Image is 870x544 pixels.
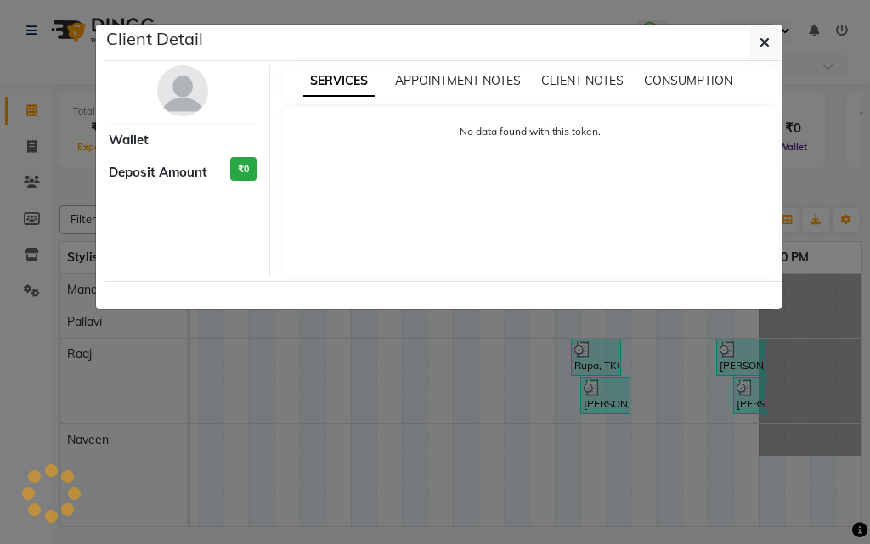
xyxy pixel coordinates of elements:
[230,157,257,182] h3: ₹0
[109,131,149,150] span: Wallet
[300,124,762,139] p: No data found with this token.
[644,73,732,88] span: CONSUMPTION
[395,73,521,88] span: APPOINTMENT NOTES
[541,73,624,88] span: CLIENT NOTES
[303,66,375,97] span: SERVICES
[109,163,207,182] span: Deposit Amount
[157,65,208,116] img: avatar
[106,26,203,52] h5: Client Detail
